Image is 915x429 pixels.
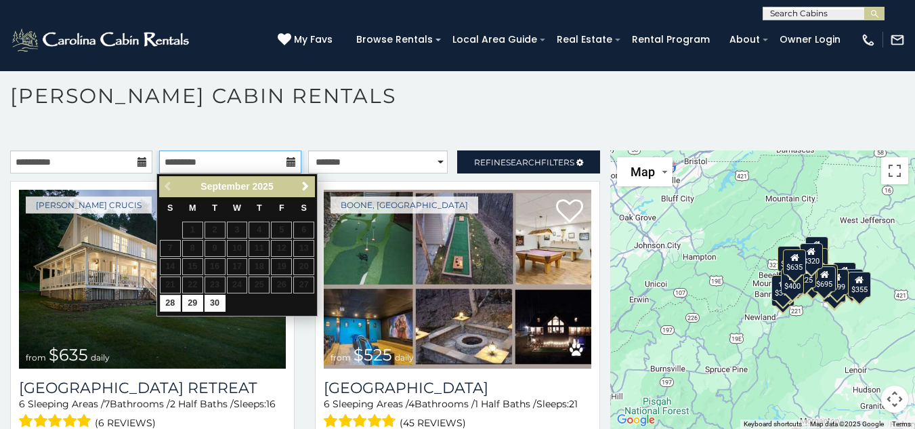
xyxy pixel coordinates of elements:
span: 1 Half Baths / [475,398,536,410]
span: Saturday [301,203,307,213]
button: Change map style [617,157,673,186]
span: 21 [569,398,578,410]
img: Valley Farmhouse Retreat [19,190,286,369]
a: Local Area Guide [446,29,544,50]
span: Search [506,157,541,167]
div: $525 [805,236,828,262]
a: [GEOGRAPHIC_DATA] Retreat [19,379,286,397]
span: 16 [266,398,276,410]
div: $350 [823,277,846,302]
a: Boone, [GEOGRAPHIC_DATA] [331,197,478,213]
img: mail-regular-white.png [890,33,905,47]
div: $345 [771,281,794,306]
a: Terms (opens in new tab) [892,420,911,428]
div: $315 [801,266,824,292]
span: Next [300,181,311,192]
div: $355 [848,272,871,298]
a: My Favs [278,33,336,47]
a: Open this area in Google Maps (opens a new window) [614,411,658,429]
span: September [200,181,249,192]
span: 7 [104,398,110,410]
a: Add to favorites [556,198,583,226]
span: Thursday [257,203,262,213]
a: Wildlife Manor from $525 daily [324,190,591,369]
a: [PERSON_NAME] Crucis [26,197,152,213]
button: Map camera controls [881,386,908,413]
div: $480 [801,266,824,291]
span: $525 [354,345,392,365]
span: 2025 [253,181,274,192]
span: from [26,352,46,363]
a: About [723,29,767,50]
a: RefineSearchFilters [457,150,599,173]
span: daily [91,352,110,363]
span: Sunday [167,203,173,213]
a: 28 [160,295,181,312]
span: Refine Filters [474,157,574,167]
div: $695 [813,266,836,292]
span: 6 [324,398,330,410]
a: Browse Rentals [349,29,440,50]
a: Valley Farmhouse Retreat from $635 daily [19,190,286,369]
a: 30 [205,295,226,312]
span: 2 Half Baths / [170,398,234,410]
h3: Valley Farmhouse Retreat [19,379,286,397]
a: [GEOGRAPHIC_DATA] [324,379,591,397]
span: 6 [19,398,25,410]
div: $320 [800,243,823,268]
img: Google [614,411,658,429]
a: 29 [182,295,203,312]
div: $305 [778,245,801,271]
div: $225 [793,262,816,288]
a: Rental Program [625,29,717,50]
span: daily [395,352,414,363]
span: 4 [408,398,414,410]
a: Real Estate [550,29,619,50]
img: phone-regular-white.png [861,33,876,47]
h3: Wildlife Manor [324,379,591,397]
span: Tuesday [212,203,217,213]
button: Keyboard shortcuts [744,420,802,429]
span: from [331,352,351,363]
button: Toggle fullscreen view [881,157,908,184]
span: Friday [279,203,284,213]
div: $930 [832,262,855,288]
span: Map data ©2025 Google [810,420,884,428]
div: $400 [780,268,803,293]
div: $635 [783,249,806,275]
a: Owner Login [773,29,847,50]
div: $375 [771,274,794,300]
a: Next [297,178,314,195]
div: $299 [825,269,848,295]
div: $380 [815,264,838,289]
img: Wildlife Manor [324,190,591,369]
span: Map [631,165,655,179]
img: White-1-2.png [10,26,193,54]
div: $355 [840,268,864,294]
span: Monday [189,203,196,213]
span: $635 [49,345,88,365]
span: Wednesday [233,203,241,213]
span: My Favs [294,33,333,47]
